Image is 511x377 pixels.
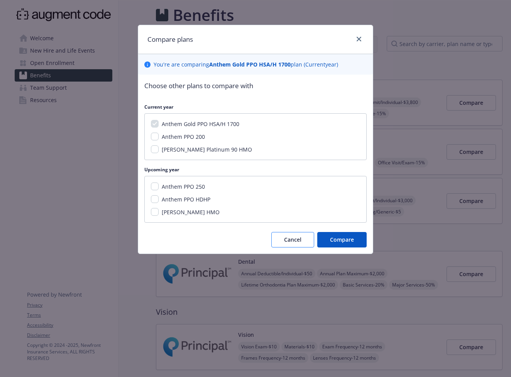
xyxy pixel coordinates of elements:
[162,146,252,153] span: [PERSON_NAME] Platinum 90 HMO
[144,166,367,173] p: Upcoming year
[162,120,239,128] span: Anthem Gold PPO HSA/H 1700
[317,232,367,247] button: Compare
[209,61,291,68] b: Anthem Gold PPO HSA/H 1700
[154,60,338,68] p: You ' re are comparing plan ( Current year)
[162,133,205,140] span: Anthem PPO 200
[144,104,367,110] p: Current year
[144,81,367,91] p: Choose other plans to compare with
[162,183,205,190] span: Anthem PPO 250
[162,208,220,216] span: [PERSON_NAME] HMO
[284,236,301,243] span: Cancel
[162,196,210,203] span: Anthem PPO HDHP
[330,236,354,243] span: Compare
[147,34,193,44] h1: Compare plans
[354,34,364,44] a: close
[271,232,314,247] button: Cancel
